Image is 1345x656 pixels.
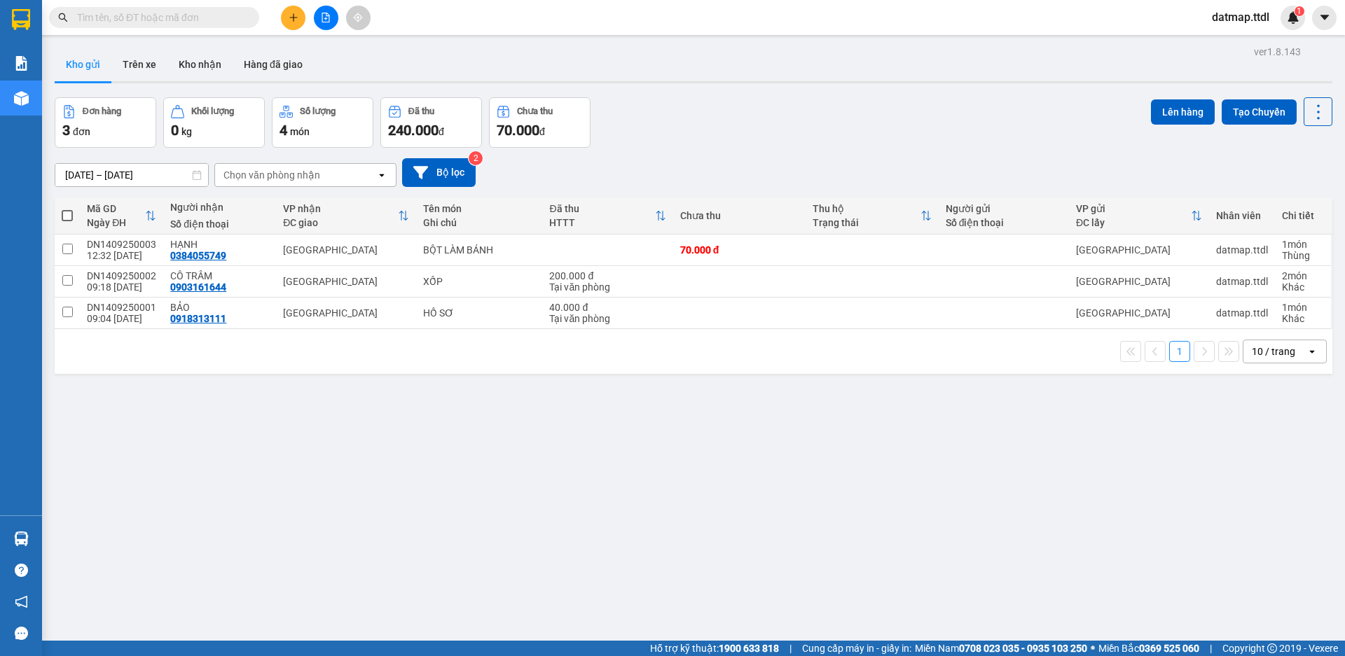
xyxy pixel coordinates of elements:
[1076,244,1202,256] div: [GEOGRAPHIC_DATA]
[77,10,242,25] input: Tìm tên, số ĐT hoặc mã đơn
[58,13,68,22] span: search
[281,6,305,30] button: plus
[1282,281,1324,293] div: Khác
[1216,244,1268,256] div: datmap.ttdl
[171,122,179,139] span: 0
[87,313,156,324] div: 09:04 [DATE]
[314,6,338,30] button: file-add
[321,13,331,22] span: file-add
[346,6,371,30] button: aim
[813,217,920,228] div: Trạng thái
[87,239,156,250] div: DN1409250003
[14,56,29,71] img: solution-icon
[353,13,363,22] span: aim
[959,643,1087,654] strong: 0708 023 035 - 0935 103 250
[62,122,70,139] span: 3
[719,643,779,654] strong: 1900 633 818
[276,197,416,235] th: Toggle SortBy
[806,197,938,235] th: Toggle SortBy
[1282,210,1324,221] div: Chi tiết
[549,203,654,214] div: Đã thu
[946,217,1062,228] div: Số điện thoại
[650,641,779,656] span: Hỗ trợ kỹ thuật:
[542,197,672,235] th: Toggle SortBy
[283,203,398,214] div: VP nhận
[87,217,145,228] div: Ngày ĐH
[15,595,28,608] span: notification
[170,270,269,281] div: CÔ TRÂM
[1091,645,1095,651] span: ⚪️
[170,250,226,261] div: 0384055749
[1297,6,1302,16] span: 1
[15,627,28,640] span: message
[14,531,29,546] img: warehouse-icon
[80,197,163,235] th: Toggle SortBy
[300,106,336,116] div: Số lượng
[1076,217,1191,228] div: ĐC lấy
[946,203,1062,214] div: Người gửi
[170,218,269,230] div: Số điện thoại
[1216,210,1268,221] div: Nhân viên
[55,164,208,186] input: Select a date range.
[549,217,654,228] div: HTTT
[376,169,387,181] svg: open
[289,13,298,22] span: plus
[549,313,665,324] div: Tại văn phòng
[223,168,320,182] div: Chọn văn phòng nhận
[1069,197,1209,235] th: Toggle SortBy
[489,97,591,148] button: Chưa thu70.000đ
[549,270,665,281] div: 200.000 đ
[87,270,156,281] div: DN1409250002
[233,48,314,81] button: Hàng đã giao
[402,158,476,187] button: Bộ lọc
[789,641,792,656] span: |
[1216,307,1268,319] div: datmap.ttdl
[111,48,167,81] button: Trên xe
[1076,307,1202,319] div: [GEOGRAPHIC_DATA]
[55,97,156,148] button: Đơn hàng3đơn
[380,97,482,148] button: Đã thu240.000đ
[15,564,28,577] span: question-circle
[549,281,665,293] div: Tại văn phòng
[87,302,156,313] div: DN1409250001
[1210,641,1212,656] span: |
[170,313,226,324] div: 0918313111
[1318,11,1331,24] span: caret-down
[1306,346,1318,357] svg: open
[497,122,539,139] span: 70.000
[1201,8,1281,26] span: datmap.ttdl
[283,276,409,287] div: [GEOGRAPHIC_DATA]
[1254,44,1301,60] div: ver 1.8.143
[1076,276,1202,287] div: [GEOGRAPHIC_DATA]
[1295,6,1304,16] sup: 1
[680,244,799,256] div: 70.000 đ
[283,307,409,319] div: [GEOGRAPHIC_DATA]
[1282,302,1324,313] div: 1 món
[181,126,192,137] span: kg
[1282,250,1324,261] div: Thùng
[1282,270,1324,281] div: 2 món
[680,210,799,221] div: Chưa thu
[163,97,265,148] button: Khối lượng0kg
[55,48,111,81] button: Kho gửi
[170,239,269,250] div: HẠNH
[280,122,287,139] span: 4
[283,217,398,228] div: ĐC giao
[1282,313,1324,324] div: Khác
[170,302,269,313] div: BẢO
[539,126,545,137] span: đ
[87,281,156,293] div: 09:18 [DATE]
[439,126,444,137] span: đ
[83,106,121,116] div: Đơn hàng
[1312,6,1337,30] button: caret-down
[87,250,156,261] div: 12:32 [DATE]
[1076,203,1191,214] div: VP gửi
[423,276,535,287] div: XỐP
[517,106,553,116] div: Chưa thu
[283,244,409,256] div: [GEOGRAPHIC_DATA]
[14,91,29,106] img: warehouse-icon
[469,151,483,165] sup: 2
[290,126,310,137] span: món
[170,202,269,213] div: Người nhận
[1216,276,1268,287] div: datmap.ttdl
